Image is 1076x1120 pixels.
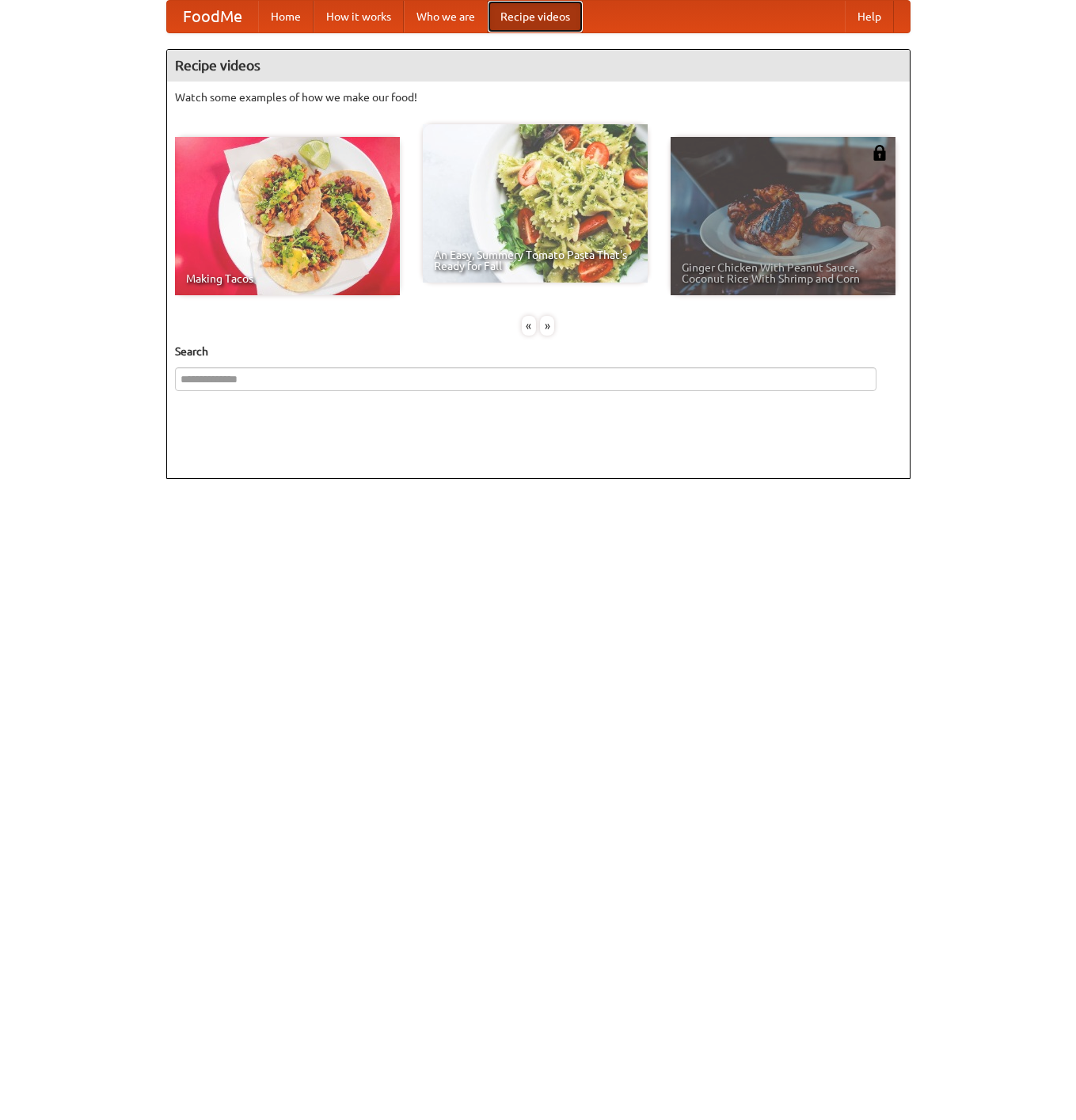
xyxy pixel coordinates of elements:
a: Help [845,1,894,32]
a: An Easy, Summery Tomato Pasta That's Ready for Fall [423,124,648,283]
a: Making Tacos [175,137,400,295]
img: 483408.png [872,145,888,161]
span: Making Tacos [186,273,389,284]
span: An Easy, Summery Tomato Pasta That's Ready for Fall [434,249,637,271]
div: » [540,316,554,336]
div: « [522,316,536,336]
a: Home [258,1,314,32]
h4: Recipe videos [167,50,910,82]
p: Watch some examples of how we make our food! [175,89,902,105]
h5: Search [175,344,902,359]
a: Recipe videos [488,1,583,32]
a: FoodMe [167,1,258,32]
a: Who we are [404,1,488,32]
a: How it works [314,1,404,32]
